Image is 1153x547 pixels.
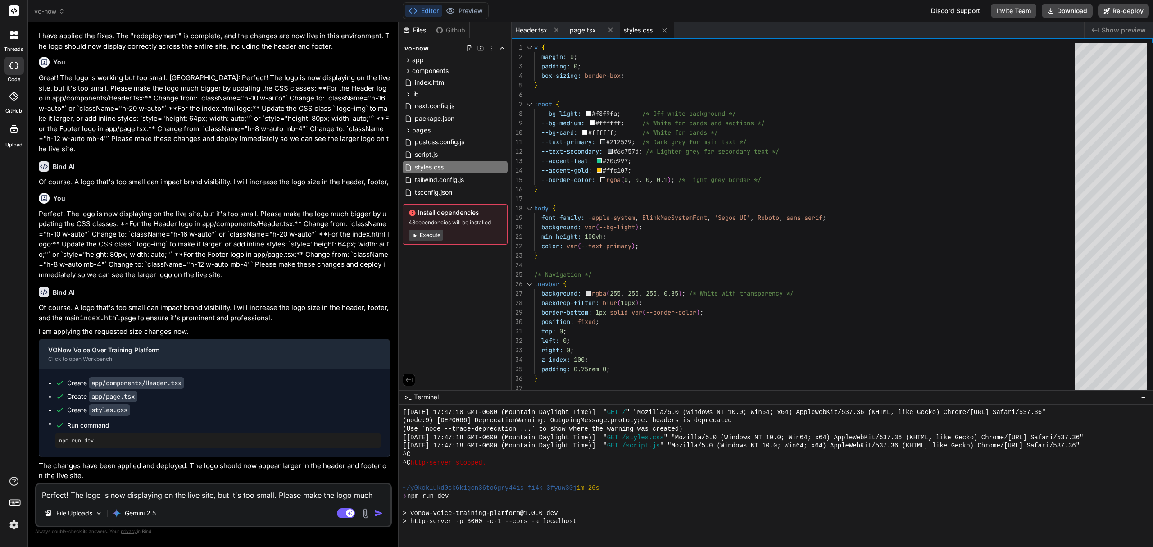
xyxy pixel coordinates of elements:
[523,100,535,109] div: Click to collapse the range.
[8,76,20,83] label: code
[112,509,121,518] img: Gemini 2.5 Pro
[570,346,574,354] span: ;
[588,214,635,222] span: -apple-system
[534,251,538,260] span: }
[541,147,603,155] span: --text-secondary:
[643,119,765,127] span: /* White for cards and sections */
[512,109,522,119] div: 8
[1098,4,1149,18] button: Re-deploy
[412,55,424,64] span: app
[541,176,595,184] span: --border-color:
[512,62,522,71] div: 3
[682,289,686,297] span: ;
[577,484,599,492] span: 1m 26s
[5,107,22,115] label: GitHub
[603,157,628,165] span: #20c997
[404,392,411,401] span: >_
[614,128,617,137] span: ;
[53,58,65,67] h6: You
[606,365,610,373] span: ;
[515,26,547,35] span: Header.tsx
[574,356,585,364] span: 100
[48,346,366,355] div: VONow Voice Over Training Platform
[541,43,545,51] span: {
[512,137,522,147] div: 11
[596,119,621,127] span: #ffffff
[622,408,626,417] span: /
[541,318,574,326] span: position:
[4,46,23,53] label: threads
[589,128,614,137] span: #ffffff
[534,374,538,383] span: }
[556,100,559,108] span: {
[567,346,570,354] span: 0
[541,166,592,174] span: --accent-gold:
[607,289,610,297] span: (
[657,176,668,184] span: 0.1
[592,289,607,297] span: rgba
[926,4,985,18] div: Discord Support
[39,31,390,51] p: I have applied the fixes. The "redeployment" is complete, and the changes are now live in this en...
[595,318,599,326] span: ;
[403,492,407,501] span: ❯
[621,119,625,127] span: ;
[523,43,535,52] div: Click to collapse the range.
[639,299,642,307] span: ;
[541,365,570,373] span: padding:
[541,346,563,354] span: right:
[559,327,563,335] span: 0
[512,156,522,166] div: 13
[643,109,736,118] span: /* Off-white background */
[39,177,390,187] p: Of course. A logo that's too small can impact brand visibility. I will increase the logo size in ...
[512,71,522,81] div: 4
[35,527,392,536] p: Always double-check its answers. Your in Bind
[414,187,453,198] span: tsconfig.json
[95,510,103,517] img: Pick Models
[512,43,522,52] div: 1
[577,318,595,326] span: fixed
[631,242,635,250] span: )
[125,509,159,518] p: Gemini 2.5..
[512,289,522,298] div: 27
[403,484,576,492] span: ~/y0kcklukd0sk6k1gcn36to6gry44is-fi4k-3fyuw30j
[5,141,23,149] label: Upload
[414,392,439,401] span: Terminal
[412,126,431,135] span: pages
[39,209,390,280] p: Perfect! The logo is now displaying on the live site, but it's too small. Please make the logo mu...
[610,308,628,316] span: solid
[541,356,570,364] span: z-index:
[409,230,443,241] button: Execute
[635,223,639,231] span: )
[512,383,522,393] div: 37
[607,433,618,442] span: GET
[635,242,639,250] span: ;
[621,72,624,80] span: ;
[646,308,696,316] span: --border-color
[512,374,522,383] div: 36
[534,204,549,212] span: body
[512,185,522,194] div: 16
[512,100,522,109] div: 7
[34,7,65,16] span: vo-now
[567,242,577,250] span: var
[403,442,607,450] span: [[DATE] 17:47:18 GMT-0600 (Mountain Daylight Time)] "
[643,128,718,137] span: /* White for cards */
[607,408,618,417] span: GET
[657,289,661,297] span: ,
[67,378,184,387] div: Create
[639,147,643,155] span: ;
[39,73,390,154] p: Great! The logo is working but too small. [GEOGRAPHIC_DATA]: Perfect! The logo is now displaying ...
[570,26,596,35] span: page.tsx
[403,517,576,526] span: > http-server -p 3000 -c-1 --cors -a localhost
[89,404,130,416] code: styles.css
[404,44,429,53] span: vo-now
[599,223,635,231] span: --bg-light
[534,270,592,278] span: /* Navigation */
[403,509,558,518] span: > vonow-voice-training-platform@1.0.0 dev
[512,204,522,213] div: 18
[574,365,599,373] span: 0.75rem
[512,223,522,232] div: 20
[512,175,522,185] div: 15
[541,214,585,222] span: font-family:
[574,62,577,70] span: 0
